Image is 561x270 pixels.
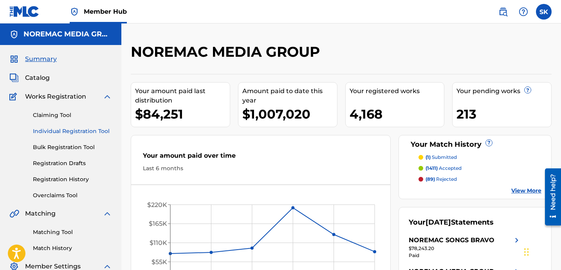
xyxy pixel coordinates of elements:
[70,7,79,16] img: Top Rightsholder
[33,127,112,135] a: Individual Registration Tool
[409,236,521,259] a: NOREMAC SONGS BRAVOright chevron icon$78,243.20Paid
[9,73,19,83] img: Catalog
[84,7,127,16] span: Member Hub
[524,240,529,264] div: Drag
[33,244,112,252] a: Match History
[522,232,561,270] iframe: Chat Widget
[143,164,379,173] div: Last 6 months
[143,151,379,164] div: Your amount paid over time
[418,165,541,172] a: (1411) accepted
[495,4,511,20] a: Public Search
[426,154,457,161] p: submitted
[456,105,551,123] div: 213
[350,86,444,96] div: Your registered works
[498,7,508,16] img: search
[33,143,112,151] a: Bulk Registration Tool
[409,217,494,228] div: Your Statements
[33,111,112,119] a: Claiming Tool
[147,201,167,209] tspan: $220K
[135,86,230,105] div: Your amount paid last distribution
[456,86,551,96] div: Your pending works
[519,7,528,16] img: help
[33,228,112,236] a: Matching Tool
[25,54,57,64] span: Summary
[426,165,462,172] p: accepted
[9,209,19,218] img: Matching
[9,92,20,101] img: Works Registration
[23,30,112,39] h5: NOREMAC MEDIA GROUP
[426,176,457,183] p: rejected
[418,154,541,161] a: (1) submitted
[149,220,167,227] tspan: $165K
[103,92,112,101] img: expand
[242,86,337,105] div: Amount paid to date this year
[150,239,167,247] tspan: $110K
[409,245,521,252] div: $78,243.20
[409,139,541,150] div: Your Match History
[486,140,492,146] span: ?
[242,105,337,123] div: $1,007,020
[25,73,50,83] span: Catalog
[33,191,112,200] a: Overclaims Tool
[426,176,435,182] span: (89)
[25,92,86,101] span: Works Registration
[426,218,451,227] span: [DATE]
[135,105,230,123] div: $84,251
[9,54,57,64] a: SummarySummary
[131,43,324,61] h2: NOREMAC MEDIA GROUP
[9,6,40,17] img: MLC Logo
[350,105,444,123] div: 4,168
[418,176,541,183] a: (89) rejected
[409,236,494,245] div: NOREMAC SONGS BRAVO
[9,54,19,64] img: Summary
[512,236,521,245] img: right chevron icon
[103,209,112,218] img: expand
[25,209,56,218] span: Matching
[426,165,438,171] span: (1411)
[33,159,112,167] a: Registration Drafts
[511,187,541,195] a: View More
[539,166,561,229] iframe: Resource Center
[426,154,431,160] span: (1)
[536,4,552,20] div: User Menu
[9,30,19,39] img: Accounts
[525,87,531,93] span: ?
[33,175,112,184] a: Registration History
[9,73,50,83] a: CatalogCatalog
[152,258,167,266] tspan: $55K
[516,4,531,20] div: Help
[409,252,521,259] div: Paid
